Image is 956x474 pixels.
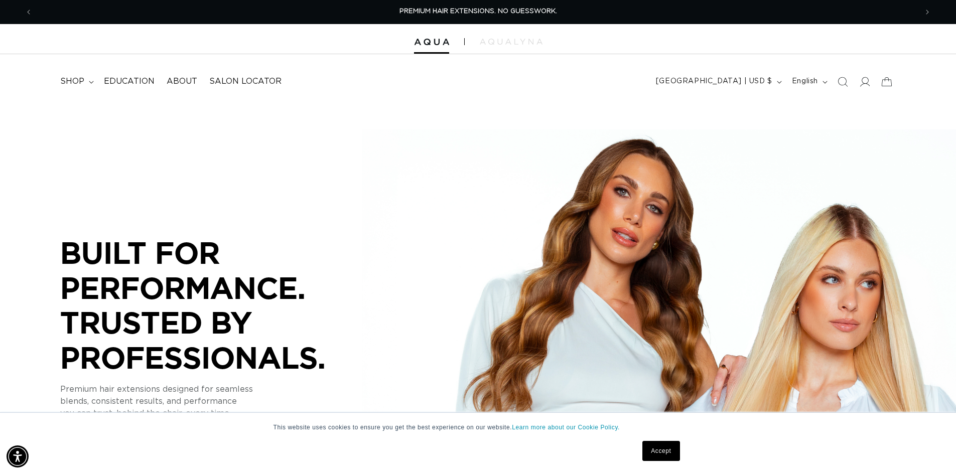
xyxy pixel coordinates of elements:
[786,72,832,91] button: English
[18,3,40,22] button: Previous announcement
[203,70,288,93] a: Salon Locator
[54,70,98,93] summary: shop
[832,71,854,93] summary: Search
[7,445,29,467] div: Accessibility Menu
[60,383,361,419] p: Premium hair extensions designed for seamless blends, consistent results, and performance you can...
[906,426,956,474] iframe: Chat Widget
[399,8,557,15] span: PREMIUM HAIR EXTENSIONS. NO GUESSWORK.
[167,76,197,87] span: About
[656,76,772,87] span: [GEOGRAPHIC_DATA] | USD $
[916,3,938,22] button: Next announcement
[60,235,361,375] p: BUILT FOR PERFORMANCE. TRUSTED BY PROFESSIONALS.
[480,39,542,45] img: aqualyna.com
[512,424,620,431] a: Learn more about our Cookie Policy.
[60,76,84,87] span: shop
[161,70,203,93] a: About
[650,72,786,91] button: [GEOGRAPHIC_DATA] | USD $
[104,76,155,87] span: Education
[414,39,449,46] img: Aqua Hair Extensions
[642,441,679,461] a: Accept
[209,76,282,87] span: Salon Locator
[274,423,683,432] p: This website uses cookies to ensure you get the best experience on our website.
[792,76,818,87] span: English
[98,70,161,93] a: Education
